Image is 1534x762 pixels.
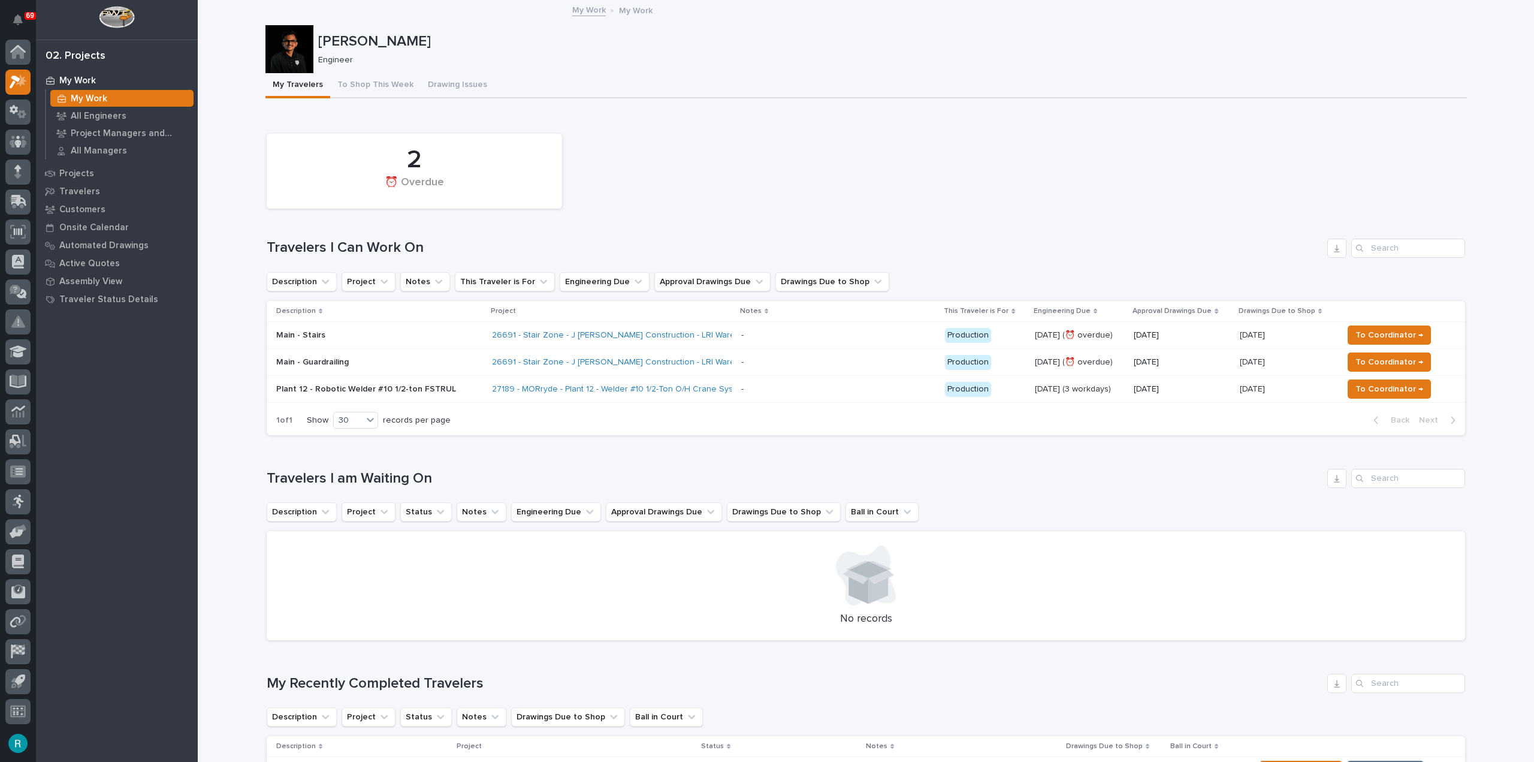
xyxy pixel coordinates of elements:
[866,740,887,753] p: Notes
[267,239,1322,257] h1: Travelers I Can Work On
[287,176,542,201] div: ⏰ Overdue
[59,168,94,179] p: Projects
[59,258,120,269] p: Active Quotes
[1035,384,1125,394] p: [DATE] (3 workdays)
[1034,305,1091,318] p: Engineering Due
[36,200,198,218] a: Customers
[59,204,105,215] p: Customers
[46,50,105,63] div: 02. Projects
[342,502,395,522] button: Project
[1134,357,1230,368] p: [DATE]
[59,186,100,197] p: Travelers
[741,357,744,368] div: -
[1355,382,1423,396] span: To Coordinator →
[845,502,919,522] button: Ball in Court
[511,502,601,522] button: Engineering Due
[775,272,889,291] button: Drawings Due to Shop
[400,502,452,522] button: Status
[36,272,198,290] a: Assembly View
[572,2,606,16] a: My Work
[71,111,126,122] p: All Engineers
[71,94,107,104] p: My Work
[560,272,650,291] button: Engineering Due
[400,707,452,727] button: Status
[945,355,991,370] div: Production
[267,470,1322,487] h1: Travelers I am Waiting On
[59,222,129,233] p: Onsite Calendar
[46,107,198,124] a: All Engineers
[46,90,198,107] a: My Work
[5,7,31,32] button: Notifications
[400,272,450,291] button: Notes
[1239,305,1315,318] p: Drawings Due to Shop
[99,6,134,28] img: Workspace Logo
[492,384,747,394] a: 27189 - MORryde - Plant 12 - Welder #10 1/2-Ton O/H Crane System
[318,33,1462,50] p: [PERSON_NAME]
[276,305,316,318] p: Description
[606,502,722,522] button: Approval Drawings Due
[267,707,337,727] button: Description
[1351,469,1465,488] input: Search
[740,305,762,318] p: Notes
[265,73,330,98] button: My Travelers
[491,305,516,318] p: Project
[455,272,555,291] button: This Traveler is For
[5,731,31,756] button: users-avatar
[619,3,653,16] p: My Work
[1348,326,1431,345] button: To Coordinator →
[1419,415,1445,426] span: Next
[1035,357,1125,368] p: [DATE] (⏰ overdue)
[59,76,96,86] p: My Work
[267,322,1465,349] tr: Main - Stairs26691 - Stair Zone - J [PERSON_NAME] Construction - LRI Warehouse - Production[DATE]...
[1066,740,1143,753] p: Drawings Due to Shop
[318,55,1457,65] p: Engineer
[492,330,760,341] a: 26691 - Stair Zone - J [PERSON_NAME] Construction - LRI Warehouse
[36,254,198,272] a: Active Quotes
[383,415,451,426] p: records per page
[36,71,198,89] a: My Work
[59,276,122,287] p: Assembly View
[276,740,316,753] p: Description
[944,305,1008,318] p: This Traveler is For
[421,73,494,98] button: Drawing Issues
[330,73,421,98] button: To Shop This Week
[267,349,1465,376] tr: Main - Guardrailing26691 - Stair Zone - J [PERSON_NAME] Construction - LRI Warehouse - Production...
[654,272,771,291] button: Approval Drawings Due
[1240,382,1267,394] p: [DATE]
[492,357,760,368] a: 26691 - Stair Zone - J [PERSON_NAME] Construction - LRI Warehouse
[36,164,198,182] a: Projects
[334,414,363,427] div: 30
[945,328,991,343] div: Production
[15,14,31,34] div: Notifications69
[267,675,1322,692] h1: My Recently Completed Travelers
[1134,330,1230,341] p: [DATE]
[59,294,158,305] p: Traveler Status Details
[1364,415,1414,426] button: Back
[945,382,991,397] div: Production
[267,406,302,435] p: 1 of 1
[46,142,198,159] a: All Managers
[457,502,506,522] button: Notes
[281,613,1451,626] p: No records
[1384,415,1409,426] span: Back
[1351,239,1465,258] input: Search
[511,707,625,727] button: Drawings Due to Shop
[71,146,127,156] p: All Managers
[741,384,744,394] div: -
[1414,415,1465,426] button: Next
[1348,353,1431,372] button: To Coordinator →
[1351,674,1465,693] input: Search
[1240,355,1267,368] p: [DATE]
[741,330,744,341] div: -
[1133,305,1212,318] p: Approval Drawings Due
[701,740,724,753] p: Status
[342,272,395,291] button: Project
[59,240,149,251] p: Automated Drawings
[342,707,395,727] button: Project
[276,384,482,394] p: Plant 12 - Robotic Welder #10 1/2-ton FSTRUL
[71,128,189,139] p: Project Managers and Engineers
[1240,328,1267,341] p: [DATE]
